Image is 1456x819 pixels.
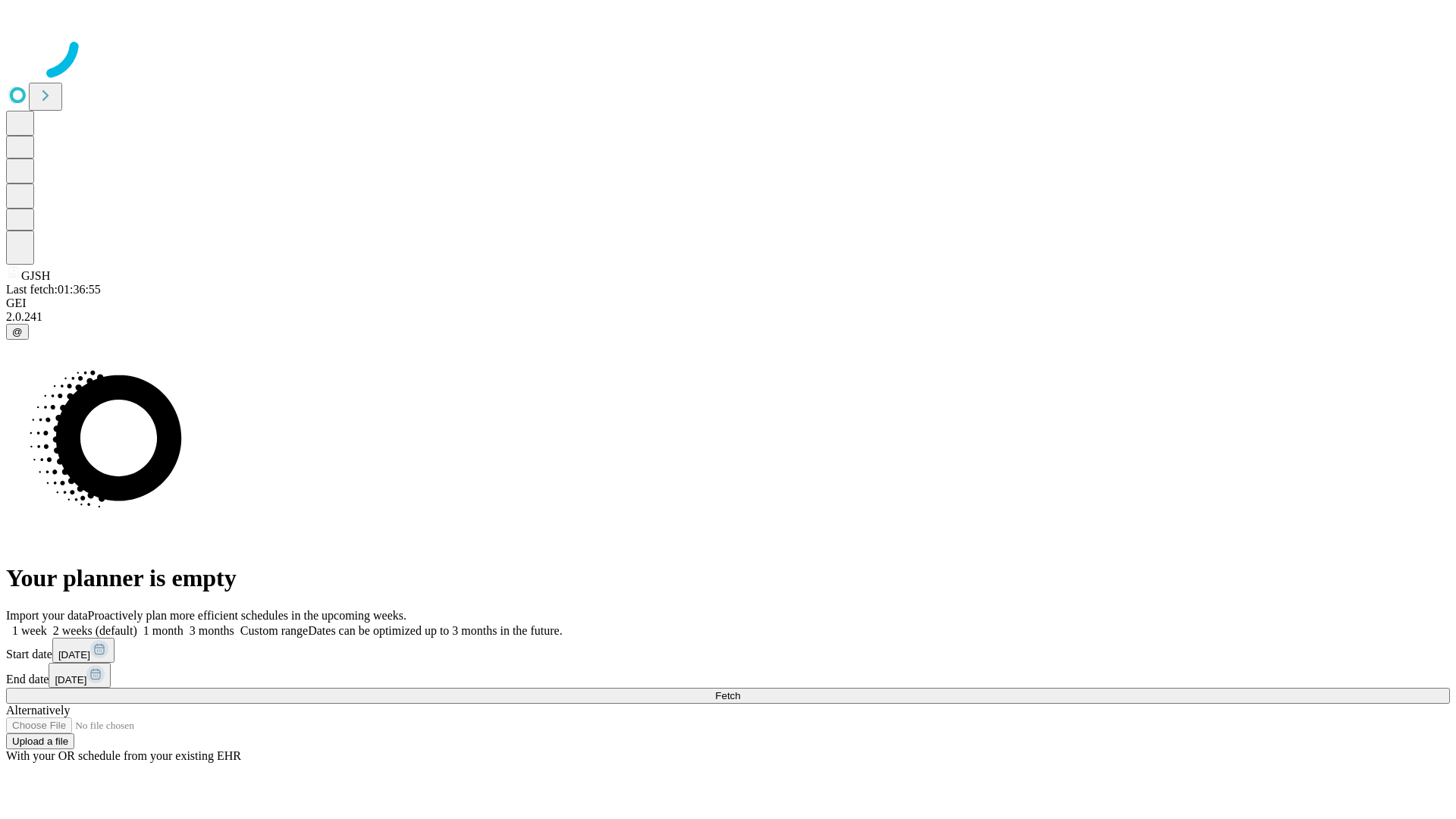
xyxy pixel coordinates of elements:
[12,326,23,337] span: @
[6,749,241,762] span: With your OR schedule from your existing EHR
[88,609,406,622] span: Proactively plan more efficient schedules in the upcoming weeks.
[6,704,70,717] span: Alternatively
[53,624,137,637] span: 2 weeks (default)
[6,609,88,622] span: Import your data
[143,624,184,637] span: 1 month
[240,624,308,637] span: Custom range
[6,663,1450,688] div: End date
[6,297,1450,310] div: GEI
[6,283,101,296] span: Last fetch: 01:36:55
[715,690,740,701] span: Fetch
[6,564,1450,592] h1: Your planner is empty
[6,324,29,340] button: @
[52,638,115,663] button: [DATE]
[58,649,90,661] span: [DATE]
[308,624,562,637] span: Dates can be optimized up to 3 months in the future.
[55,674,86,686] span: [DATE]
[6,688,1450,704] button: Fetch
[21,269,50,282] span: GJSH
[190,624,234,637] span: 3 months
[12,624,47,637] span: 1 week
[6,310,1450,324] div: 2.0.241
[49,663,111,688] button: [DATE]
[6,638,1450,663] div: Start date
[6,733,74,749] button: Upload a file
